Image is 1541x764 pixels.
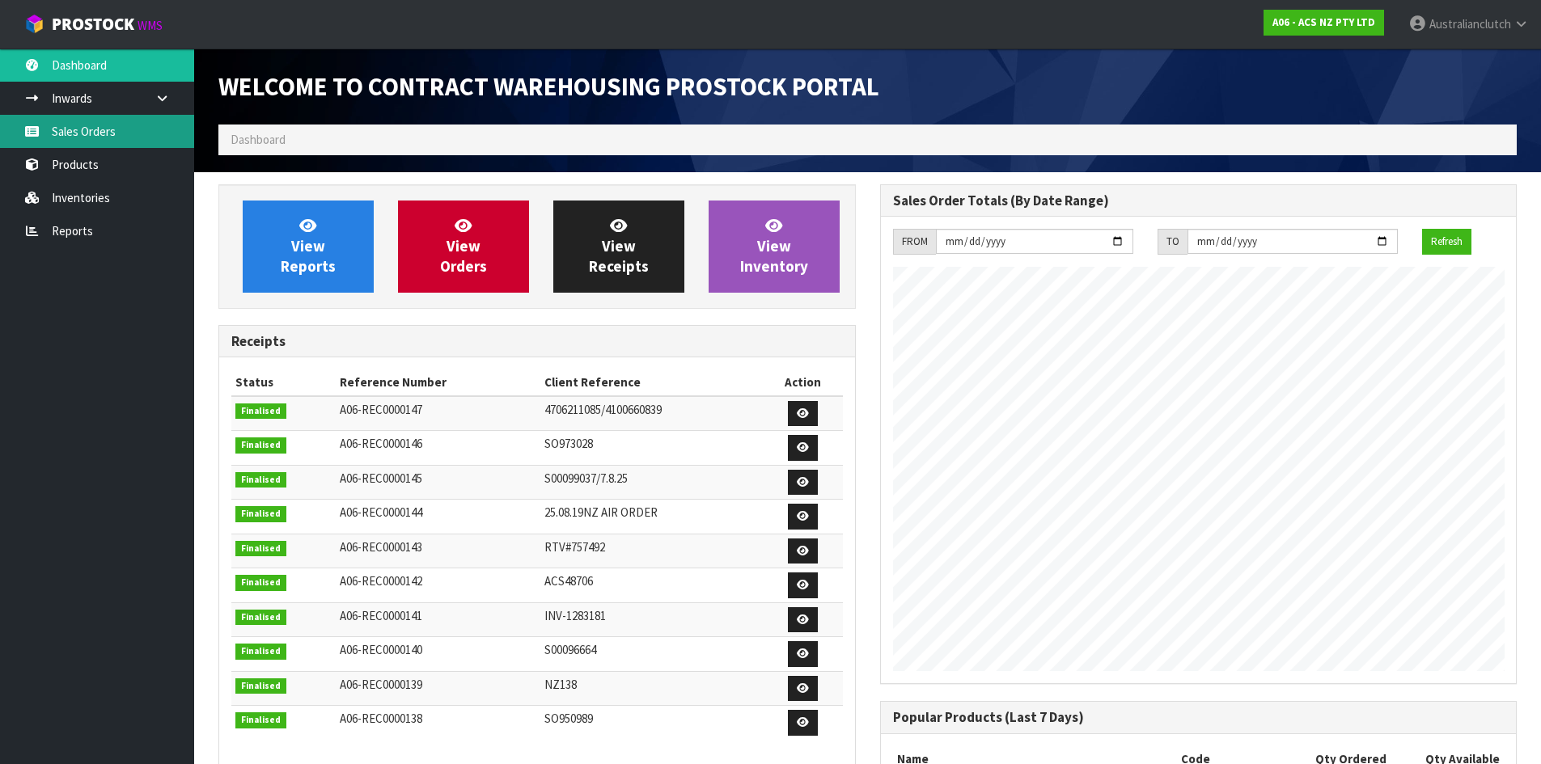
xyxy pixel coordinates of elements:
[235,575,286,591] span: Finalised
[544,402,662,417] span: 4706211085/4100660839
[243,200,374,293] a: ViewReports
[52,14,134,35] span: ProStock
[1272,15,1375,29] strong: A06 - ACS NZ PTY LTD
[218,70,879,103] span: Welcome to Contract Warehousing ProStock Portal
[1422,229,1471,255] button: Refresh
[544,539,605,555] span: RTV#757492
[340,608,422,623] span: A06-REC0000141
[544,642,596,657] span: S00096664
[893,229,936,255] div: FROM
[544,504,658,520] span: 25.08.19NZ AIR ORDER
[340,711,422,726] span: A06-REC0000138
[235,541,286,557] span: Finalised
[893,710,1505,725] h3: Popular Products (Last 7 Days)
[1429,16,1511,32] span: Australianclutch
[544,608,606,623] span: INV-1283181
[235,472,286,488] span: Finalised
[340,539,422,555] span: A06-REC0000143
[1158,229,1188,255] div: TO
[231,369,336,395] th: Status
[589,216,649,276] span: View Receipts
[544,711,593,726] span: SO950989
[544,573,593,589] span: ACS48706
[340,573,422,589] span: A06-REC0000142
[235,403,286,420] span: Finalised
[231,334,843,349] h3: Receipts
[235,506,286,522] span: Finalised
[544,677,577,692] span: NZ138
[340,471,422,486] span: A06-REC0000145
[709,200,840,293] a: ViewInventory
[235,712,286,728] span: Finalised
[544,436,593,451] span: SO973028
[544,471,628,486] span: S00099037/7.8.25
[340,677,422,692] span: A06-REC0000139
[440,216,487,276] span: View Orders
[235,610,286,626] span: Finalised
[231,132,286,147] span: Dashboard
[24,14,44,34] img: cube-alt.png
[740,216,808,276] span: View Inventory
[764,369,843,395] th: Action
[340,504,422,520] span: A06-REC0000144
[398,200,529,293] a: ViewOrders
[340,436,422,451] span: A06-REC0000146
[340,402,422,417] span: A06-REC0000147
[281,216,336,276] span: View Reports
[553,200,684,293] a: ViewReceipts
[235,437,286,454] span: Finalised
[340,642,422,657] span: A06-REC0000140
[235,644,286,660] span: Finalised
[893,193,1505,209] h3: Sales Order Totals (By Date Range)
[235,678,286,694] span: Finalised
[540,369,764,395] th: Client Reference
[336,369,540,395] th: Reference Number
[138,18,163,33] small: WMS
